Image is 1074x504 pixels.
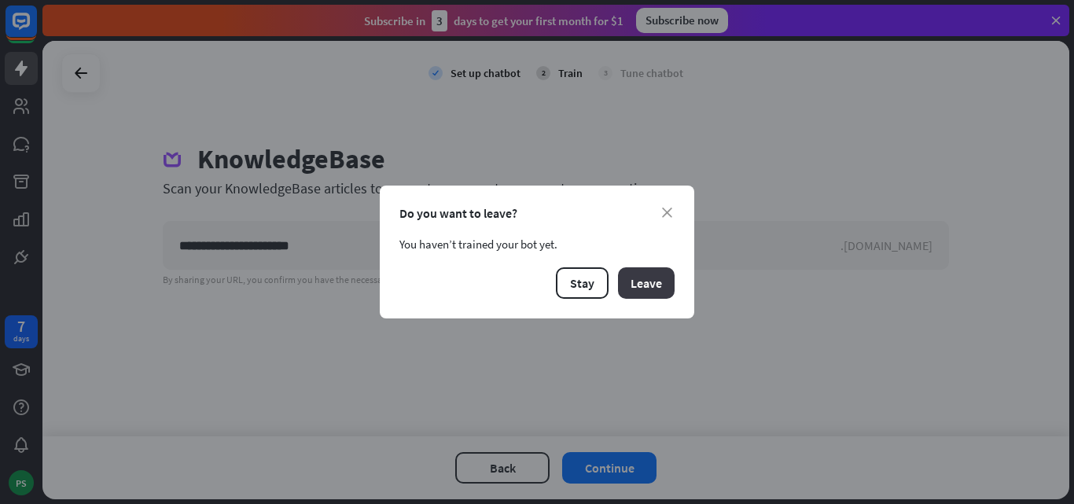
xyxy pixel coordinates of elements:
button: Stay [556,267,609,299]
i: close [662,208,672,218]
button: Leave [618,267,675,299]
div: Do you want to leave? [399,205,675,221]
button: Open LiveChat chat widget [13,6,60,53]
div: You haven’t trained your bot yet. [399,237,675,252]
